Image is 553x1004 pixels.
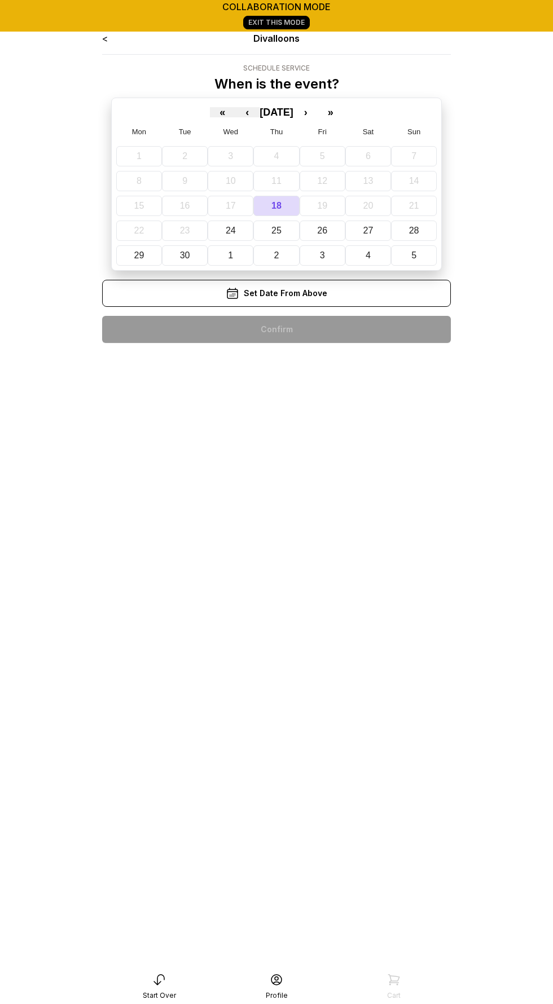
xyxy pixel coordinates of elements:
[391,221,437,241] button: September 28, 2025
[318,107,343,117] button: »
[162,245,208,266] button: September 30, 2025
[407,127,420,136] abbr: Sunday
[300,221,345,241] button: September 26, 2025
[134,226,144,235] abbr: September 22, 2025
[391,245,437,266] button: October 5, 2025
[411,151,416,161] abbr: September 7, 2025
[345,221,391,241] button: September 27, 2025
[208,171,253,191] button: September 10, 2025
[366,250,371,260] abbr: October 4, 2025
[162,221,208,241] button: September 23, 2025
[180,201,190,210] abbr: September 16, 2025
[214,75,339,93] p: When is the event?
[102,280,451,307] div: Set Date From Above
[228,250,233,260] abbr: October 1, 2025
[116,196,162,216] button: September 15, 2025
[182,151,187,161] abbr: September 2, 2025
[271,176,282,186] abbr: September 11, 2025
[253,221,299,241] button: September 25, 2025
[208,196,253,216] button: September 17, 2025
[210,107,235,117] button: «
[260,107,293,118] span: [DATE]
[132,127,146,136] abbr: Monday
[162,171,208,191] button: September 9, 2025
[317,226,327,235] abbr: September 26, 2025
[409,201,419,210] abbr: September 21, 2025
[253,245,299,266] button: October 2, 2025
[182,176,187,186] abbr: September 9, 2025
[300,245,345,266] button: October 3, 2025
[363,226,374,235] abbr: September 27, 2025
[260,107,293,117] button: [DATE]
[317,201,327,210] abbr: September 19, 2025
[226,201,236,210] abbr: September 17, 2025
[137,151,142,161] abbr: September 1, 2025
[208,146,253,166] button: September 3, 2025
[172,32,381,45] div: Divalloons
[102,33,108,44] a: <
[274,250,279,260] abbr: October 2, 2025
[253,196,299,216] button: September 18, 2025
[116,221,162,241] button: September 22, 2025
[253,171,299,191] button: September 11, 2025
[208,245,253,266] button: October 1, 2025
[223,127,239,136] abbr: Wednesday
[162,146,208,166] button: September 2, 2025
[300,146,345,166] button: September 5, 2025
[320,151,325,161] abbr: September 5, 2025
[226,226,236,235] abbr: September 24, 2025
[270,127,283,136] abbr: Thursday
[226,176,236,186] abbr: September 10, 2025
[137,176,142,186] abbr: September 8, 2025
[293,107,318,117] button: ›
[134,201,144,210] abbr: September 15, 2025
[345,245,391,266] button: October 4, 2025
[387,991,401,1000] div: Cart
[274,151,279,161] abbr: September 4, 2025
[345,196,391,216] button: September 20, 2025
[300,171,345,191] button: September 12, 2025
[271,226,282,235] abbr: September 25, 2025
[134,250,144,260] abbr: September 29, 2025
[345,146,391,166] button: September 6, 2025
[391,146,437,166] button: September 7, 2025
[345,171,391,191] button: September 13, 2025
[116,171,162,191] button: September 8, 2025
[253,146,299,166] button: September 4, 2025
[318,127,327,136] abbr: Friday
[409,226,419,235] abbr: September 28, 2025
[243,16,310,29] a: Exit This Mode
[162,196,208,216] button: September 16, 2025
[363,176,374,186] abbr: September 13, 2025
[317,176,327,186] abbr: September 12, 2025
[409,176,419,186] abbr: September 14, 2025
[116,146,162,166] button: September 1, 2025
[235,107,260,117] button: ‹
[116,245,162,266] button: September 29, 2025
[320,250,325,260] abbr: October 3, 2025
[363,201,374,210] abbr: September 20, 2025
[208,221,253,241] button: September 24, 2025
[391,171,437,191] button: September 14, 2025
[228,151,233,161] abbr: September 3, 2025
[391,196,437,216] button: September 21, 2025
[214,64,339,73] div: Schedule Service
[180,250,190,260] abbr: September 30, 2025
[180,226,190,235] abbr: September 23, 2025
[300,196,345,216] button: September 19, 2025
[366,151,371,161] abbr: September 6, 2025
[271,201,282,210] abbr: September 18, 2025
[179,127,191,136] abbr: Tuesday
[411,250,416,260] abbr: October 5, 2025
[363,127,374,136] abbr: Saturday
[266,991,288,1000] div: Profile
[143,991,176,1000] div: Start Over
